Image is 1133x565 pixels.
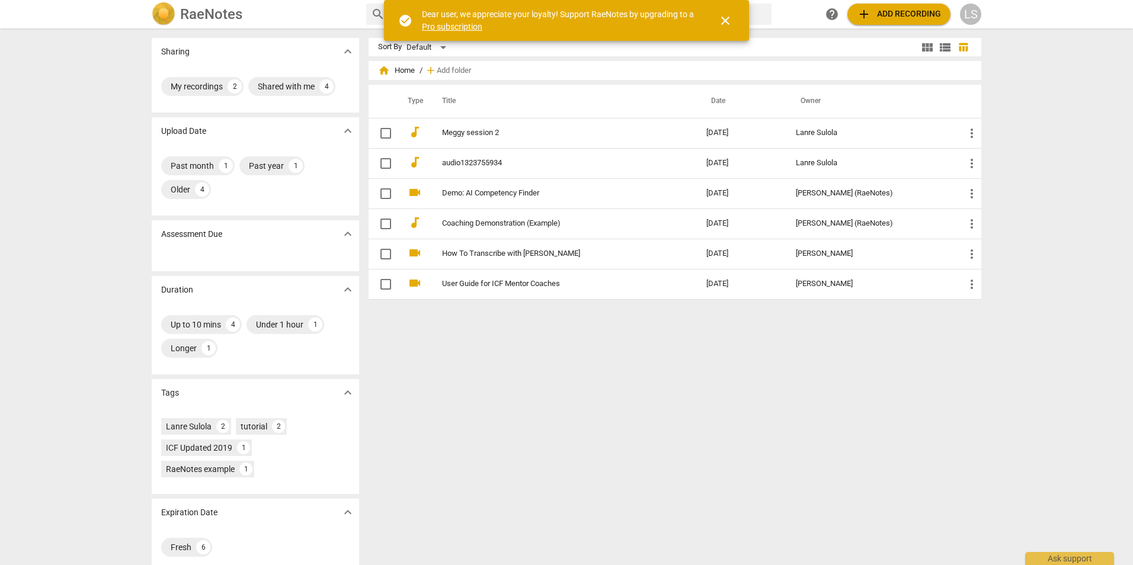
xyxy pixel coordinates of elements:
[422,22,482,31] a: Pro subscription
[378,65,390,76] span: home
[161,506,217,519] p: Expiration Date
[161,228,222,240] p: Assessment Due
[954,38,972,56] button: Table view
[711,7,740,35] button: Close
[171,184,190,195] div: Older
[796,280,946,288] div: [PERSON_NAME]
[965,187,979,201] span: more_vert
[289,159,303,173] div: 1
[437,66,471,75] span: Add folder
[339,384,357,402] button: Show more
[697,178,786,208] td: [DATE]
[408,185,422,200] span: videocam
[965,126,979,140] span: more_vert
[339,43,357,60] button: Show more
[697,118,786,148] td: [DATE]
[697,148,786,178] td: [DATE]
[398,85,428,118] th: Type
[428,85,697,118] th: Title
[442,280,664,288] a: User Guide for ICF Mentor Coaches
[341,227,355,241] span: expand_more
[171,319,221,330] div: Up to 10 mins
[442,249,664,258] a: How To Transcribe with [PERSON_NAME]
[786,85,955,118] th: Owner
[408,155,422,169] span: audiotrack
[821,4,843,25] a: Help
[180,6,242,23] h2: RaeNotes
[339,122,357,140] button: Show more
[339,225,357,243] button: Show more
[339,281,357,298] button: Show more
[965,156,979,171] span: more_vert
[796,159,946,168] div: Lanre Sulola
[219,159,233,173] div: 1
[195,182,209,197] div: 4
[442,219,664,228] a: Coaching Demonstration (Example)
[697,85,786,118] th: Date
[408,276,422,290] span: videocam
[166,442,232,454] div: ICF Updated 2019
[152,2,175,26] img: Logo
[341,386,355,400] span: expand_more
[796,129,946,137] div: Lanre Sulola
[272,420,285,433] div: 2
[857,7,941,21] span: Add recording
[407,38,450,57] div: Default
[171,81,223,92] div: My recordings
[249,160,284,172] div: Past year
[857,7,871,21] span: add
[371,7,385,21] span: search
[697,239,786,269] td: [DATE]
[796,219,946,228] div: [PERSON_NAME] (RaeNotes)
[341,124,355,138] span: expand_more
[341,282,355,297] span: expand_more
[1025,552,1114,565] div: Ask support
[918,38,936,56] button: Tile view
[825,7,839,21] span: help
[718,14,732,28] span: close
[938,40,952,54] span: view_list
[241,420,267,432] div: tutorial
[796,249,946,258] div: [PERSON_NAME]
[408,216,422,230] span: audiotrack
[171,541,191,553] div: Fresh
[442,159,664,168] a: audio1323755934
[161,284,193,296] p: Duration
[422,8,697,33] div: Dear user, we appreciate your loyalty! Support RaeNotes by upgrading to a
[965,277,979,291] span: more_vert
[420,66,423,75] span: /
[936,38,954,56] button: List view
[425,65,437,76] span: add
[341,44,355,59] span: expand_more
[171,342,197,354] div: Longer
[161,46,190,58] p: Sharing
[166,463,235,475] div: RaeNotes example
[408,125,422,139] span: audiotrack
[216,420,229,433] div: 2
[166,420,212,432] div: Lanre Sulola
[201,341,216,355] div: 1
[256,319,303,330] div: Under 1 hour
[196,540,210,554] div: 6
[920,40,934,54] span: view_module
[171,160,214,172] div: Past month
[339,503,357,521] button: Show more
[237,441,250,454] div: 1
[965,217,979,231] span: more_vert
[319,79,334,94] div: 4
[239,463,252,476] div: 1
[152,2,357,26] a: LogoRaeNotes
[847,4,950,25] button: Upload
[442,189,664,198] a: Demo: AI Competency Finder
[161,387,179,399] p: Tags
[408,246,422,260] span: videocam
[442,129,664,137] a: Meggy session 2
[958,41,969,53] span: table_chart
[960,4,981,25] button: LS
[697,269,786,299] td: [DATE]
[697,208,786,239] td: [DATE]
[796,189,946,198] div: [PERSON_NAME] (RaeNotes)
[378,43,402,52] div: Sort By
[965,247,979,261] span: more_vert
